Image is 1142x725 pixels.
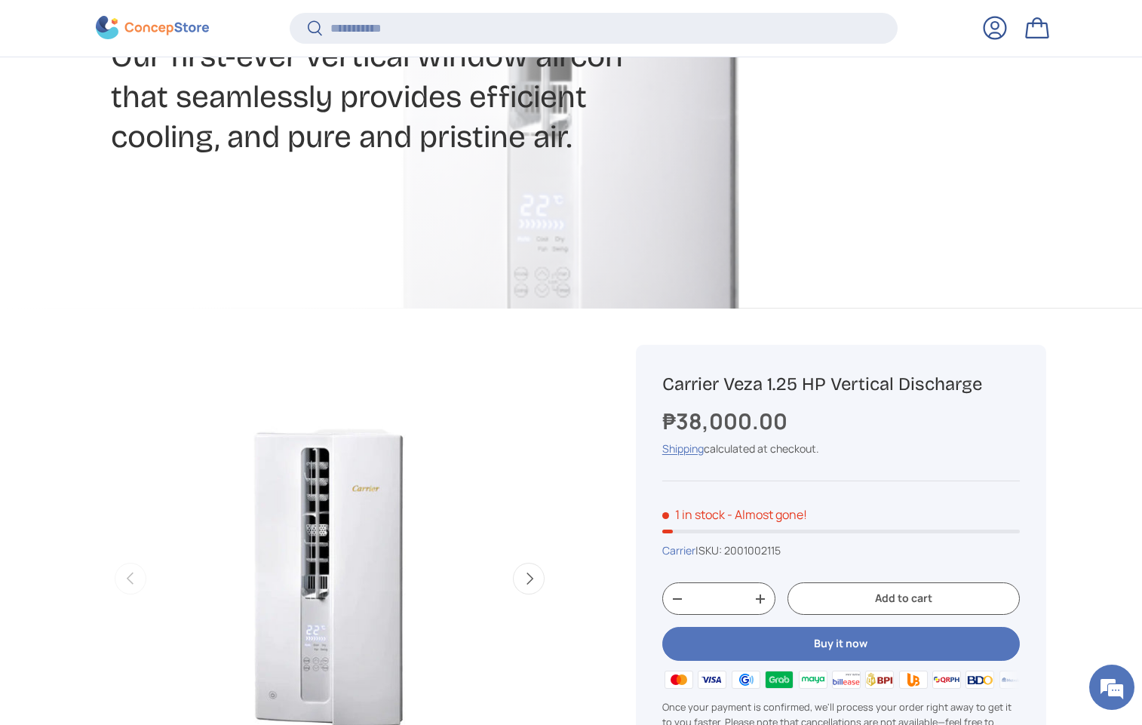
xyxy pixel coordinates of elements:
[698,543,722,558] span: SKU:
[111,36,690,158] h2: Our first-ever vertical window aircon that seamlessly provides efficient cooling, and pure and pr...
[727,506,807,523] p: - Almost gone!
[796,668,829,691] img: maya
[763,668,796,691] img: grabpay
[963,668,996,691] img: bdo
[863,668,896,691] img: bpi
[787,582,1020,615] button: Add to cart
[729,668,763,691] img: gcash
[830,668,863,691] img: billease
[96,17,209,40] img: ConcepStore
[662,543,695,558] a: Carrier
[896,668,929,691] img: ubp
[662,506,725,523] span: 1 in stock
[930,668,963,691] img: qrph
[662,627,1020,661] button: Buy it now
[662,406,791,436] strong: ₱38,000.00
[695,668,729,691] img: visa
[662,441,1020,456] div: calculated at checkout.
[724,543,781,558] span: 2001002115
[662,668,695,691] img: master
[662,373,1020,396] h1: Carrier Veza 1.25 HP Vertical Discharge
[662,441,704,456] a: Shipping
[695,543,781,558] span: |
[997,668,1030,691] img: metrobank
